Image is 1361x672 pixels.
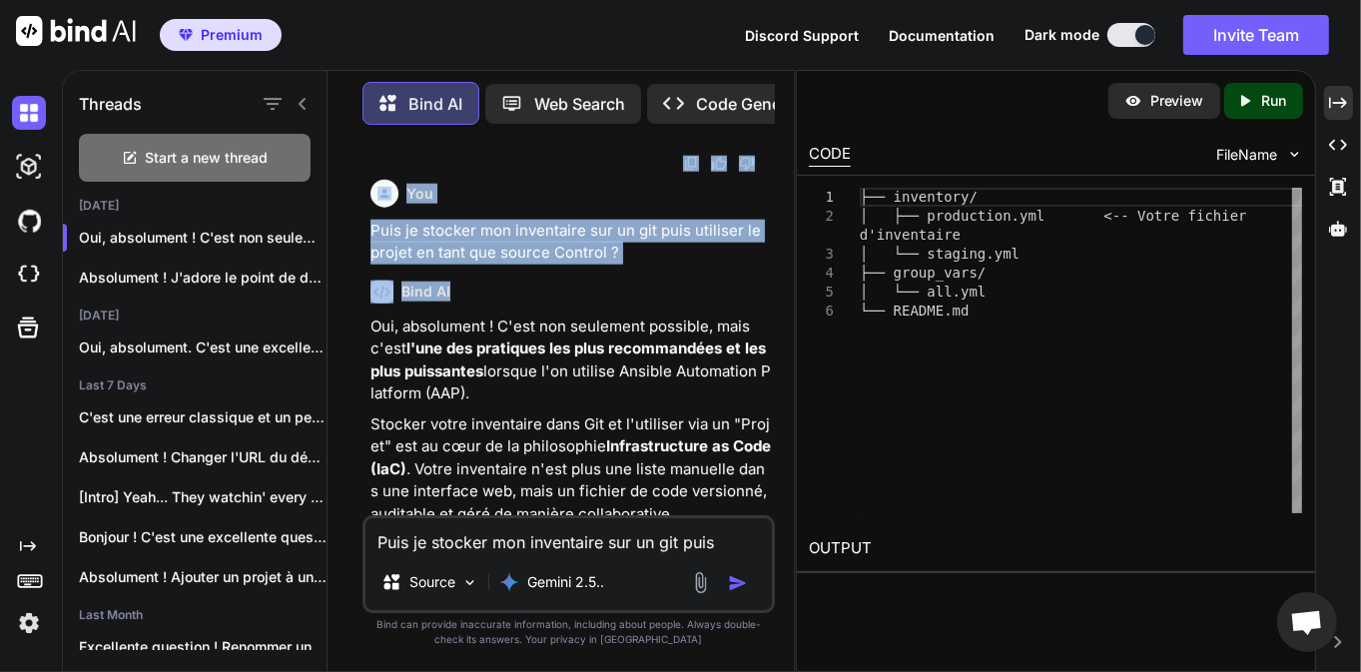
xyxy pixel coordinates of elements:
[12,258,46,292] img: cloudideIcon
[739,156,755,172] img: dislike
[711,156,727,172] img: like
[79,447,327,467] p: Absolument ! Changer l'URL du dépôt distant...
[79,527,327,547] p: Bonjour ! C'est une excellente question qui...
[534,92,625,116] p: Web Search
[809,207,834,226] div: 2
[12,150,46,184] img: darkAi-studio
[809,143,851,167] div: CODE
[1183,15,1329,55] button: Invite Team
[146,148,269,168] span: Start a new thread
[860,189,978,205] span: ├── inventory/
[370,220,771,265] p: Puis je stocker mon inventaire sur un git puis utiliser le projet en tant que source Control ?
[683,156,699,172] img: copy
[16,16,136,46] img: Bind AI
[809,188,834,207] div: 1
[1262,91,1287,111] p: Run
[728,573,748,593] img: icon
[797,525,1314,572] h2: OUTPUT
[79,567,327,587] p: Absolument ! Ajouter un projet à une...
[860,227,961,243] span: d'inventaire
[63,308,327,324] h2: [DATE]
[79,407,327,427] p: C'est une erreur classique et un peu...
[1277,592,1337,652] div: Ouvrir le chat
[401,282,450,302] h6: Bind AI
[809,283,834,302] div: 5
[408,92,462,116] p: Bind AI
[63,377,327,393] h2: Last 7 Days
[12,606,46,640] img: settings
[179,29,193,41] img: premium
[527,572,604,592] p: Gemini 2.5..
[889,25,995,46] button: Documentation
[1150,91,1204,111] p: Preview
[461,574,478,591] img: Pick Models
[745,27,859,44] span: Discord Support
[1024,25,1099,45] span: Dark mode
[79,228,327,248] p: Oui, absolument ! C'est non seulement po...
[201,25,263,45] span: Premium
[370,316,771,405] p: Oui, absolument ! C'est non seulement possible, mais c'est lorsque l'on utilise Ansible Automatio...
[860,208,1247,224] span: │ ├── production.yml <-- Votre fichier
[79,487,327,507] p: [Intro] Yeah... They watchin' every move... Let...
[12,204,46,238] img: githubDark
[12,96,46,130] img: darkChat
[809,264,834,283] div: 4
[362,617,775,647] p: Bind can provide inaccurate information, including about people. Always double-check its answers....
[860,246,1020,262] span: │ └── staging.yml
[809,302,834,321] div: 6
[1124,92,1142,110] img: preview
[63,198,327,214] h2: [DATE]
[689,571,712,594] img: attachment
[79,268,327,288] p: Absolument ! J'adore le point de départ....
[499,572,519,592] img: Gemini 2.5 Pro
[79,92,142,116] h1: Threads
[860,284,986,300] span: │ └── all.yml
[79,337,327,357] p: Oui, absolument. C'est une excellente id...
[370,338,770,380] strong: l'une des pratiques les plus recommandées et les plus puissantes
[63,607,327,623] h2: Last Month
[370,413,771,526] p: Stocker votre inventaire dans Git et l'utiliser via un "Projet" est au cœur de la philosophie . V...
[370,436,775,478] strong: Infrastructure as Code (IaC)
[406,184,433,204] h6: You
[1217,145,1278,165] span: FileName
[1286,146,1303,163] img: chevron down
[860,265,986,281] span: ├── group_vars/
[696,92,817,116] p: Code Generator
[889,27,995,44] span: Documentation
[809,245,834,264] div: 3
[409,572,455,592] p: Source
[860,303,970,319] span: └── README.md
[745,25,859,46] button: Discord Support
[79,637,327,657] p: Excellente question ! Renommer un Volume Logique...
[160,19,282,51] button: premiumPremium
